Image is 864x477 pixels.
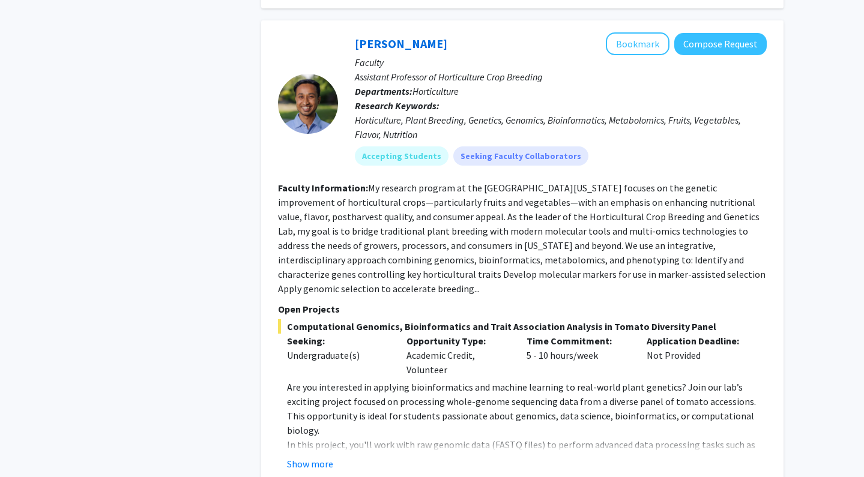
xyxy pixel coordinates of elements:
fg-read-more: My research program at the [GEOGRAPHIC_DATA][US_STATE] focuses on the genetic improvement of hort... [278,182,766,295]
button: Compose Request to Manoj Sapkota [674,33,767,55]
span: Computational Genomics, Bioinformatics and Trait Association Analysis in Tomato Diversity Panel [278,319,767,334]
p: Opportunity Type: [406,334,509,348]
p: Faculty [355,55,767,70]
iframe: Chat [9,423,51,468]
div: Not Provided [638,334,758,377]
button: Add Manoj Sapkota to Bookmarks [606,32,669,55]
mat-chip: Seeking Faculty Collaborators [453,146,588,166]
button: Show more [287,457,333,471]
div: Academic Credit, Volunteer [397,334,518,377]
p: Time Commitment: [527,334,629,348]
span: Horticulture [412,85,459,97]
div: 5 - 10 hours/week [518,334,638,377]
div: Undergraduate(s) [287,348,389,362]
a: [PERSON_NAME] [355,36,447,51]
div: Horticulture, Plant Breeding, Genetics, Genomics, Bioinformatics, Metabolomics, Fruits, Vegetable... [355,113,767,142]
b: Faculty Information: [278,182,368,194]
p: Open Projects [278,302,767,316]
p: Are you interested in applying bioinformatics and machine learning to real-world plant genetics? ... [287,380,767,437]
p: Application Deadline: [647,334,749,348]
mat-chip: Accepting Students [355,146,449,166]
b: Research Keywords: [355,100,440,112]
p: Seeking: [287,334,389,348]
b: Departments: [355,85,412,97]
p: Assistant Professor of Horticulture Crop Breeding [355,70,767,84]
